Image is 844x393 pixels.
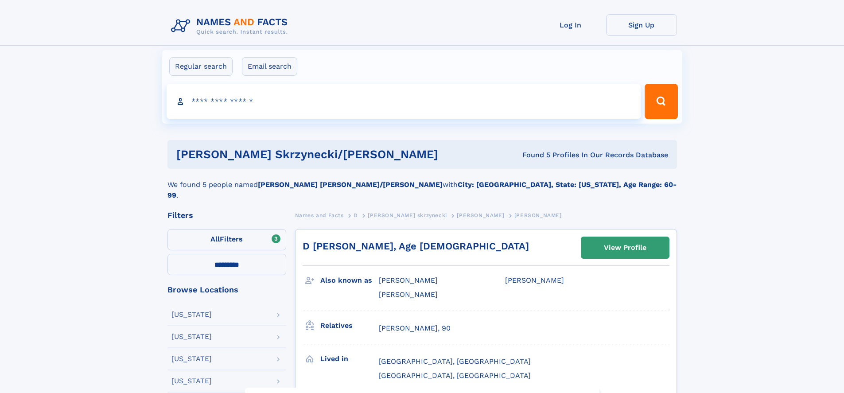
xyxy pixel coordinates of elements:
[604,237,646,258] div: View Profile
[379,323,451,333] a: [PERSON_NAME], 90
[169,57,233,76] label: Regular search
[258,180,443,189] b: [PERSON_NAME] [PERSON_NAME]/[PERSON_NAME]
[167,169,677,201] div: We found 5 people named with .
[379,371,531,380] span: [GEOGRAPHIC_DATA], [GEOGRAPHIC_DATA]
[457,212,504,218] span: [PERSON_NAME]
[581,237,669,258] a: View Profile
[242,57,297,76] label: Email search
[457,210,504,221] a: [PERSON_NAME]
[320,351,379,366] h3: Lived in
[171,377,212,385] div: [US_STATE]
[167,180,677,199] b: City: [GEOGRAPHIC_DATA], State: [US_STATE], Age Range: 60-99
[320,318,379,333] h3: Relatives
[167,211,286,219] div: Filters
[606,14,677,36] a: Sign Up
[171,333,212,340] div: [US_STATE]
[379,290,438,299] span: [PERSON_NAME]
[171,355,212,362] div: [US_STATE]
[379,276,438,284] span: [PERSON_NAME]
[303,241,529,252] a: D [PERSON_NAME], Age [DEMOGRAPHIC_DATA]
[645,84,677,119] button: Search Button
[167,84,641,119] input: search input
[295,210,344,221] a: Names and Facts
[514,212,562,218] span: [PERSON_NAME]
[379,357,531,366] span: [GEOGRAPHIC_DATA], [GEOGRAPHIC_DATA]
[171,311,212,318] div: [US_STATE]
[210,235,220,243] span: All
[167,286,286,294] div: Browse Locations
[354,212,358,218] span: D
[505,276,564,284] span: [PERSON_NAME]
[368,212,447,218] span: [PERSON_NAME] skrzynecki
[167,229,286,250] label: Filters
[320,273,379,288] h3: Also known as
[535,14,606,36] a: Log In
[167,14,295,38] img: Logo Names and Facts
[354,210,358,221] a: D
[480,150,668,160] div: Found 5 Profiles In Our Records Database
[176,149,480,160] h1: [PERSON_NAME] skrzynecki/[PERSON_NAME]
[368,210,447,221] a: [PERSON_NAME] skrzynecki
